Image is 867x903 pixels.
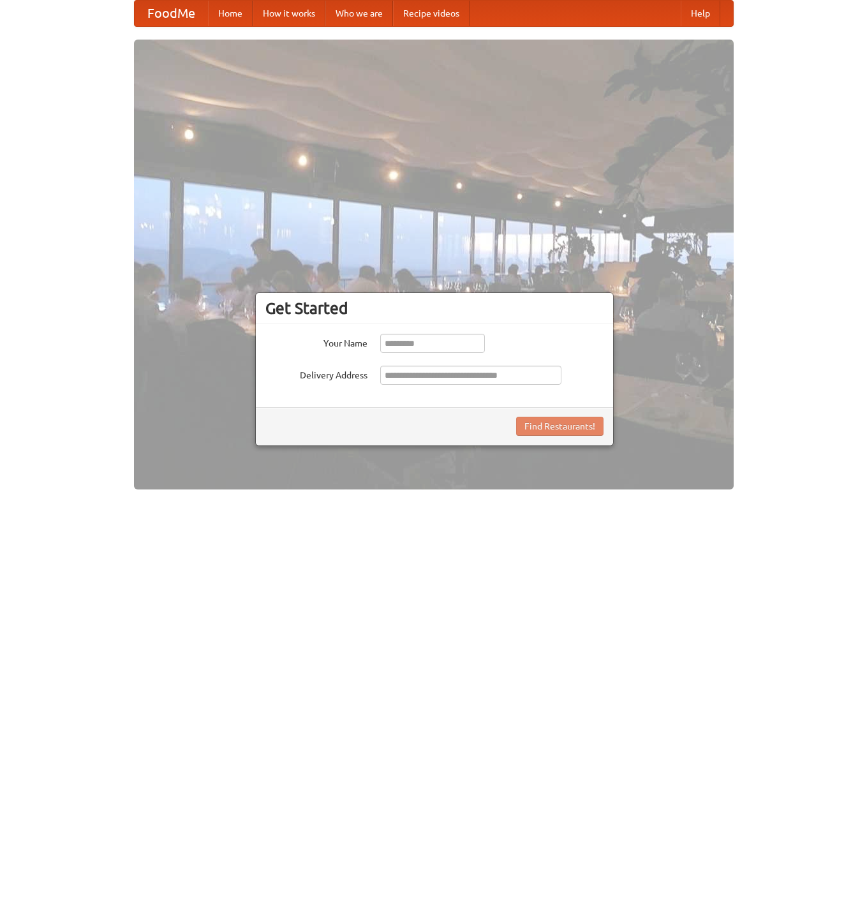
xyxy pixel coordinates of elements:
[325,1,393,26] a: Who we are
[516,417,604,436] button: Find Restaurants!
[265,334,367,350] label: Your Name
[135,1,208,26] a: FoodMe
[265,299,604,318] h3: Get Started
[253,1,325,26] a: How it works
[265,366,367,382] label: Delivery Address
[208,1,253,26] a: Home
[393,1,470,26] a: Recipe videos
[681,1,720,26] a: Help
